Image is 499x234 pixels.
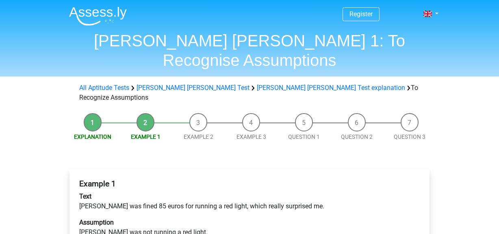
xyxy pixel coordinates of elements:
[236,133,266,140] a: Example 3
[79,192,91,200] b: Text
[76,83,423,103] div: To Recognize Assumptions
[79,84,129,92] a: All Aptitude Tests
[131,133,161,140] a: Example 1
[63,31,436,70] h1: [PERSON_NAME] [PERSON_NAME] 1: To Recognise Assumptions
[137,84,249,92] a: [PERSON_NAME] [PERSON_NAME] Test
[349,10,373,18] a: Register
[69,7,127,26] img: Assessly
[74,133,111,140] a: Explanation
[79,192,420,211] p: [PERSON_NAME] was fined 85 euros for running a red light, which really surprised me.
[394,133,425,140] a: Question 3
[257,84,405,92] a: [PERSON_NAME] [PERSON_NAME] Test explanation
[79,179,116,188] b: Example 1
[184,133,213,140] a: Example 2
[288,133,320,140] a: Question 1
[341,133,373,140] a: Question 2
[79,219,114,226] b: Assumption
